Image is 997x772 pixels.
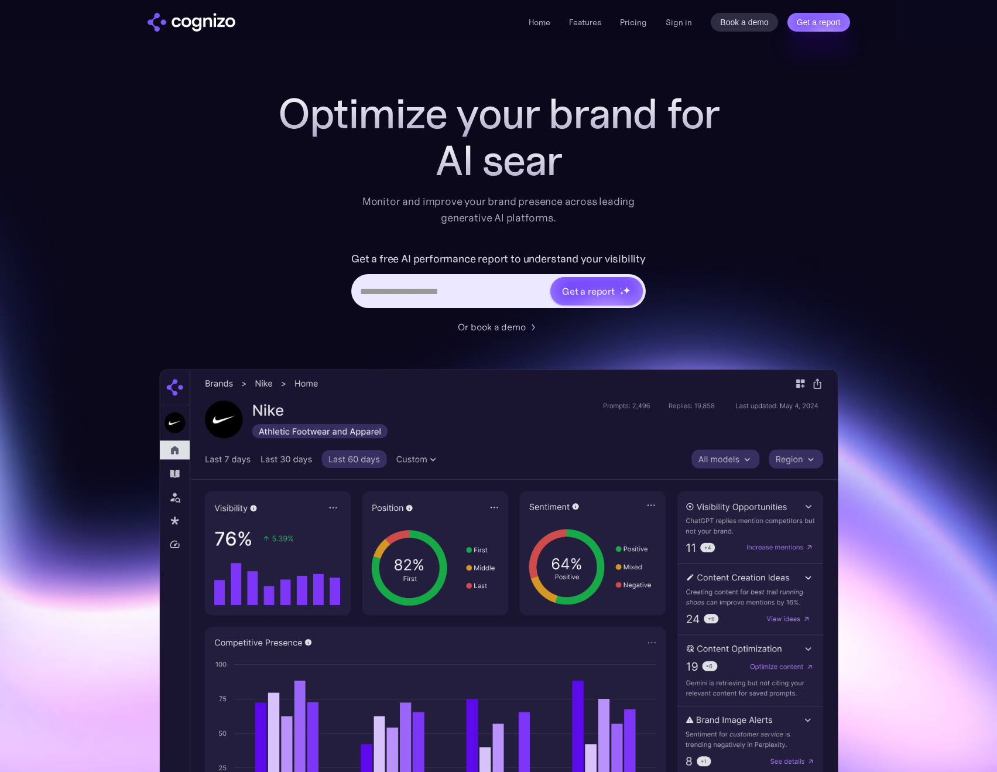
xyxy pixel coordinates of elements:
[458,320,540,334] a: Or book a demo
[458,320,526,334] div: Or book a demo
[620,287,622,289] img: star
[529,17,550,28] a: Home
[620,17,647,28] a: Pricing
[787,13,850,32] a: Get a report
[569,17,601,28] a: Features
[265,90,733,137] h1: Optimize your brand for
[666,15,692,29] a: Sign in
[620,291,624,295] img: star
[351,250,646,314] form: Hero URL Input Form
[623,286,631,294] img: star
[355,193,643,226] div: Monitor and improve your brand presence across leading generative AI platforms.
[148,13,235,32] img: cognizo logo
[148,13,235,32] a: home
[711,13,778,32] a: Book a demo
[265,137,733,184] div: AI sear
[562,284,615,298] div: Get a report
[549,276,644,306] a: Get a reportstarstarstar
[351,250,646,268] label: Get a free AI performance report to understand your visibility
